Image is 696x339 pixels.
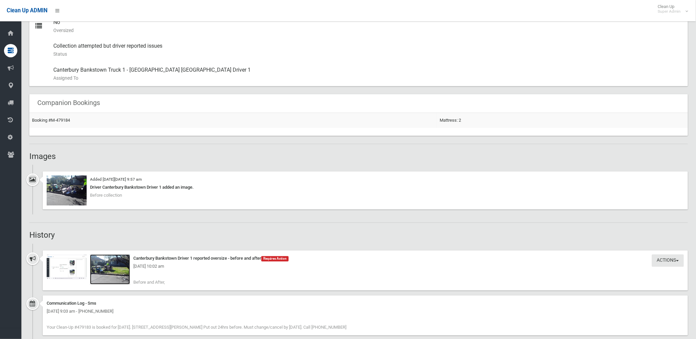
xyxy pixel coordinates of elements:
div: Canterbury Bankstown Driver 1 reported oversize - before and after [47,255,684,263]
img: Screenshot_20250826-100220_Firefox.jpg [47,255,87,280]
a: Booking #M-479184 [32,118,70,123]
div: [DATE] 10:02 am [47,263,684,271]
small: Assigned To [53,74,683,82]
div: Driver Canterbury Bankstown Driver 1 added an image. [47,184,684,192]
small: Super Admin [658,9,681,14]
span: Before and After, [133,280,165,285]
small: Status [53,50,683,58]
span: Your Clean-Up #479183 is booked for [DATE]. [STREET_ADDRESS][PERSON_NAME] Put out 24hrs before. M... [47,325,346,330]
div: Communication Log - Sms [47,300,684,308]
small: Added [DATE][DATE] 9:57 am [90,177,142,182]
h2: Images [29,152,688,161]
header: Companion Bookings [29,97,108,110]
div: No [53,14,683,38]
span: Requires Action [261,256,289,262]
span: Before collection [90,193,122,198]
td: Mattress: 2 [437,113,688,128]
h2: History [29,231,688,240]
span: Clean Up [655,4,688,14]
div: Collection attempted but driver reported issues [53,38,683,62]
div: [DATE] 9:03 am - [PHONE_NUMBER] [47,308,684,316]
button: Actions [652,255,684,267]
small: Oversized [53,26,683,34]
span: Clean Up ADMIN [7,7,47,14]
img: 2025-08-2610.01.162723993783593970601.jpg [90,255,130,285]
img: 2025-08-2609.57.025242109394642866342.jpg [47,176,87,206]
div: Canterbury Bankstown Truck 1 - [GEOGRAPHIC_DATA] [GEOGRAPHIC_DATA] Driver 1 [53,62,683,86]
